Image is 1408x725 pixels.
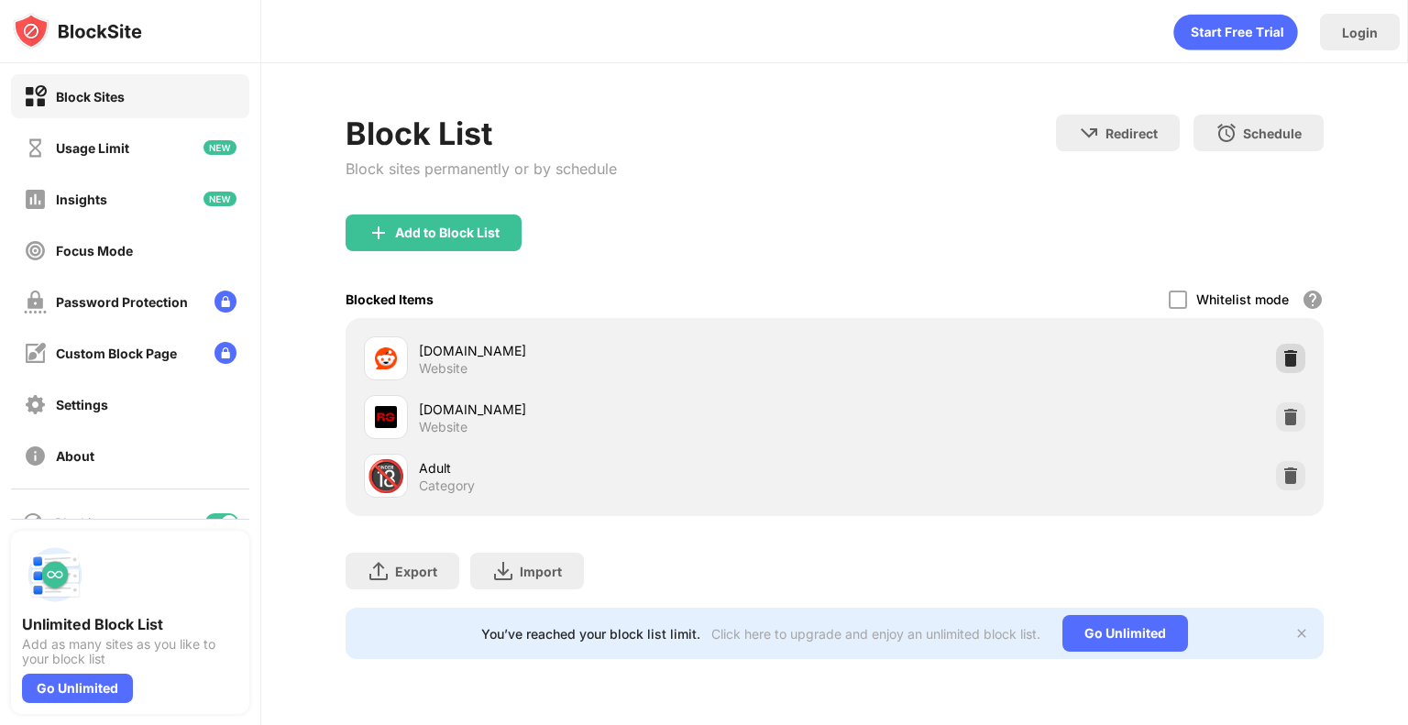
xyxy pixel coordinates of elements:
[1062,615,1188,652] div: Go Unlimited
[419,400,834,419] div: [DOMAIN_NAME]
[375,347,397,369] img: favicons
[481,626,700,642] div: You’ve reached your block list limit.
[56,346,177,361] div: Custom Block Page
[24,445,47,467] img: about-off.svg
[395,225,500,240] div: Add to Block List
[203,192,236,206] img: new-icon.svg
[214,342,236,364] img: lock-menu.svg
[24,291,47,313] img: password-protection-off.svg
[22,542,88,608] img: push-block-list.svg
[55,515,106,531] div: Blocking
[520,564,562,579] div: Import
[24,239,47,262] img: focus-off.svg
[419,419,467,435] div: Website
[419,360,467,377] div: Website
[22,511,44,533] img: blocking-icon.svg
[24,342,47,365] img: customize-block-page-off.svg
[419,458,834,478] div: Adult
[346,291,434,307] div: Blocked Items
[13,13,142,49] img: logo-blocksite.svg
[22,637,238,666] div: Add as many sites as you like to your block list
[1294,626,1309,641] img: x-button.svg
[56,294,188,310] div: Password Protection
[56,140,129,156] div: Usage Limit
[1342,25,1378,40] div: Login
[56,448,94,464] div: About
[203,140,236,155] img: new-icon.svg
[1196,291,1289,307] div: Whitelist mode
[419,341,834,360] div: [DOMAIN_NAME]
[375,406,397,428] img: favicons
[1105,126,1158,141] div: Redirect
[1173,14,1298,50] div: animation
[214,291,236,313] img: lock-menu.svg
[56,89,125,104] div: Block Sites
[56,243,133,258] div: Focus Mode
[24,188,47,211] img: insights-off.svg
[24,393,47,416] img: settings-off.svg
[419,478,475,494] div: Category
[22,674,133,703] div: Go Unlimited
[22,615,238,633] div: Unlimited Block List
[395,564,437,579] div: Export
[24,85,47,108] img: block-on.svg
[346,115,617,152] div: Block List
[367,457,405,495] div: 🔞
[24,137,47,159] img: time-usage-off.svg
[711,626,1040,642] div: Click here to upgrade and enjoy an unlimited block list.
[1243,126,1302,141] div: Schedule
[56,192,107,207] div: Insights
[346,159,617,178] div: Block sites permanently or by schedule
[56,397,108,412] div: Settings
